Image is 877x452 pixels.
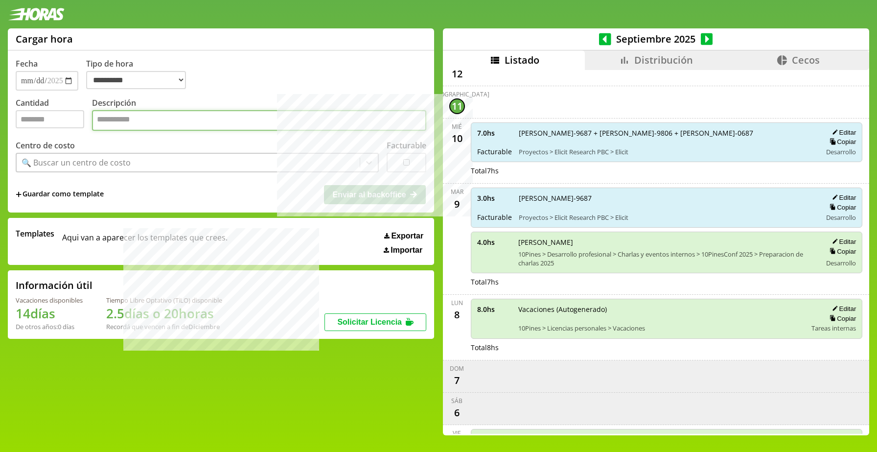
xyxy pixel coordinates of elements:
span: Importar [391,246,422,255]
h1: Cargar hora [16,32,73,46]
label: Facturable [387,140,426,151]
label: Tipo de hora [86,58,194,91]
div: [DEMOGRAPHIC_DATA] [425,90,489,98]
button: Solicitar Licencia [324,313,426,331]
select: Tipo de hora [86,71,186,89]
span: [PERSON_NAME] [518,238,815,247]
h1: 14 días [16,305,83,322]
div: 6 [449,405,465,421]
span: 10Pines > Desarrollo profesional > Charlas y eventos internos > 10PinesConf 2025 > Preparacion de... [518,250,815,267]
span: 10Pines > Licencias personales > Vacaciones [518,324,805,333]
label: Centro de costo [16,140,75,151]
span: Aqui van a aparecer los templates que crees. [62,228,228,255]
button: Copiar [827,203,856,212]
span: Vacaciones (Autogenerado) [518,305,805,314]
h2: Información útil [16,279,92,292]
h1: 2.5 días o 20 horas [106,305,222,322]
input: Cantidad [16,110,84,128]
span: Facturable [477,147,512,156]
span: Septiembre 2025 [611,32,701,46]
div: 11 [449,98,465,114]
button: Copiar [827,247,856,256]
div: mar [451,188,463,196]
button: Copiar [827,138,856,146]
div: 8 [449,307,465,323]
div: sáb [451,397,462,405]
div: 10 [449,131,465,146]
span: Desarrollo [826,213,856,222]
button: Copiar [827,314,856,323]
button: Editar [829,193,856,202]
div: Total 7 hs [471,277,863,286]
span: 4.0 hs [477,238,511,247]
span: Listado [505,53,539,67]
div: Total 7 hs [471,166,863,175]
div: 🔍 Buscar un centro de costo [22,157,131,168]
span: + [16,189,22,200]
div: De otros años: 0 días [16,322,83,331]
b: Diciembre [188,322,220,331]
textarea: Descripción [92,110,426,131]
span: [PERSON_NAME]-9687 + [PERSON_NAME]-9806 + [PERSON_NAME]-0687 [519,128,815,138]
div: Total 8 hs [471,343,863,352]
span: Solicitar Licencia [337,318,402,326]
label: Descripción [92,97,426,133]
div: dom [450,364,464,373]
span: Exportar [391,232,423,240]
span: Cecos [792,53,820,67]
button: Exportar [381,231,426,241]
span: Facturable [477,213,512,222]
span: Proyectos > Elicit Research PBC > Elicit [519,213,815,222]
div: Tiempo Libre Optativo (TiLO) disponible [106,296,222,305]
span: Tareas internas [811,324,856,333]
div: 9 [449,196,465,212]
div: 12 [449,66,465,82]
span: Desarrollo [826,147,856,156]
div: lun [451,299,463,307]
label: Cantidad [16,97,92,133]
span: 8.0 hs [477,305,511,314]
div: Recordá que vencen a fin de [106,322,222,331]
div: scrollable content [443,70,869,434]
span: Templates [16,228,54,239]
img: logotipo [8,8,65,21]
button: Editar [829,128,856,137]
label: Fecha [16,58,38,69]
span: Proyectos > Elicit Research PBC > Elicit [519,147,815,156]
div: mié [452,122,462,131]
span: Desarrollo [826,259,856,267]
span: +Guardar como template [16,189,104,200]
span: [PERSON_NAME]-9687 [519,193,815,203]
span: Distribución [634,53,693,67]
span: 7.0 hs [477,128,512,138]
button: Editar [829,238,856,246]
div: Vacaciones disponibles [16,296,83,305]
button: Editar [829,305,856,313]
div: vie [453,429,461,437]
span: 3.0 hs [477,193,512,203]
div: 7 [449,373,465,388]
